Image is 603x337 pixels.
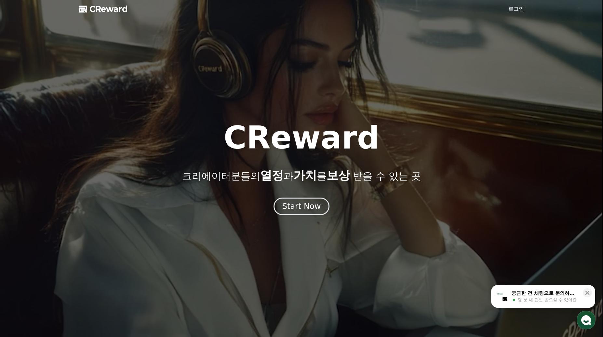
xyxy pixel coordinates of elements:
[327,169,350,182] span: 보상
[260,169,284,182] span: 열정
[79,4,128,14] a: CReward
[89,4,128,14] span: CReward
[282,201,321,212] div: Start Now
[182,169,421,182] p: 크리에이터분들의 과 를 받을 수 있는 곳
[223,122,379,153] h1: CReward
[508,5,524,13] a: 로그인
[274,204,330,210] a: Start Now
[293,169,317,182] span: 가치
[274,198,330,215] button: Start Now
